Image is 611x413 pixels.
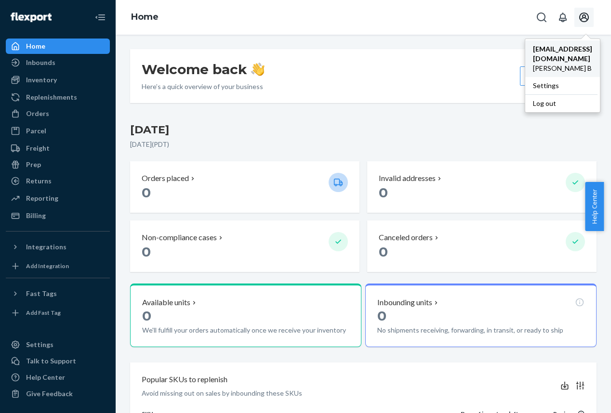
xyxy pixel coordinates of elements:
[142,297,190,308] p: Available units
[6,157,110,172] a: Prep
[142,184,151,201] span: 0
[553,8,572,27] button: Open notifications
[130,220,359,272] button: Non-compliance cases 0
[123,3,166,31] ol: breadcrumbs
[131,12,159,22] a: Home
[142,388,302,398] p: Avoid missing out on sales by inbounding these SKUs
[6,370,110,385] a: Help Center
[26,176,52,186] div: Returns
[130,284,361,347] button: Available units0We'll fulfill your orders automatically once we receive your inventory
[26,160,41,169] div: Prep
[6,337,110,352] a: Settings
[585,182,604,231] button: Help Center
[6,123,110,139] a: Parcel
[26,58,55,67] div: Inbounds
[6,208,110,223] a: Billing
[26,309,61,317] div: Add Fast Tag
[377,297,432,308] p: Inbounding units
[26,356,76,366] div: Talk to Support
[251,63,265,76] img: hand-wave emoji
[6,90,110,105] a: Replenishments
[6,239,110,255] button: Integrations
[26,75,57,85] div: Inventory
[379,232,433,243] p: Canceled orders
[6,39,110,54] a: Home
[26,109,49,118] div: Orders
[379,173,436,184] p: Invalid addresses
[26,262,69,270] div: Add Integration
[26,92,77,102] div: Replenishments
[525,40,600,77] a: [EMAIL_ADDRESS][DOMAIN_NAME][PERSON_NAME] B
[525,94,598,112] button: Log out
[574,8,594,27] button: Open account menu
[379,244,388,260] span: 0
[6,141,110,156] a: Freight
[142,173,189,184] p: Orders placed
[6,286,110,301] button: Fast Tags
[26,143,50,153] div: Freight
[6,191,110,206] a: Reporting
[26,126,46,136] div: Parcel
[532,8,551,27] button: Open Search Box
[26,389,73,399] div: Give Feedback
[520,66,585,86] button: Create new
[6,55,110,70] a: Inbounds
[367,220,597,272] button: Canceled orders 0
[533,44,592,64] span: [EMAIL_ADDRESS][DOMAIN_NAME]
[26,340,53,349] div: Settings
[6,353,110,369] a: Talk to Support
[379,184,388,201] span: 0
[6,106,110,121] a: Orders
[525,77,600,94] a: Settings
[91,8,110,27] button: Close Navigation
[130,140,597,149] p: [DATE] ( PDT )
[6,72,110,88] a: Inventory
[377,325,574,335] p: No shipments receiving, forwarding, in transit, or ready to ship
[6,258,110,274] a: Add Integration
[26,194,58,203] div: Reporting
[377,308,386,324] span: 0
[26,242,66,252] div: Integrations
[130,122,597,138] h3: [DATE]
[26,41,45,51] div: Home
[6,305,110,321] a: Add Fast Tag
[26,289,57,298] div: Fast Tags
[130,161,359,213] button: Orders placed 0
[142,244,151,260] span: 0
[142,325,348,335] p: We'll fulfill your orders automatically once we receive your inventory
[365,284,597,347] button: Inbounding units0No shipments receiving, forwarding, in transit, or ready to ship
[142,61,265,78] h1: Welcome back
[26,373,65,382] div: Help Center
[533,64,592,73] span: [PERSON_NAME] B
[6,173,110,189] a: Returns
[142,82,265,91] p: Here’s a quick overview of your business
[367,161,597,213] button: Invalid addresses 0
[142,374,227,385] p: Popular SKUs to replenish
[11,13,52,22] img: Flexport logo
[6,386,110,401] button: Give Feedback
[26,211,46,220] div: Billing
[142,232,217,243] p: Non-compliance cases
[142,308,151,324] span: 0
